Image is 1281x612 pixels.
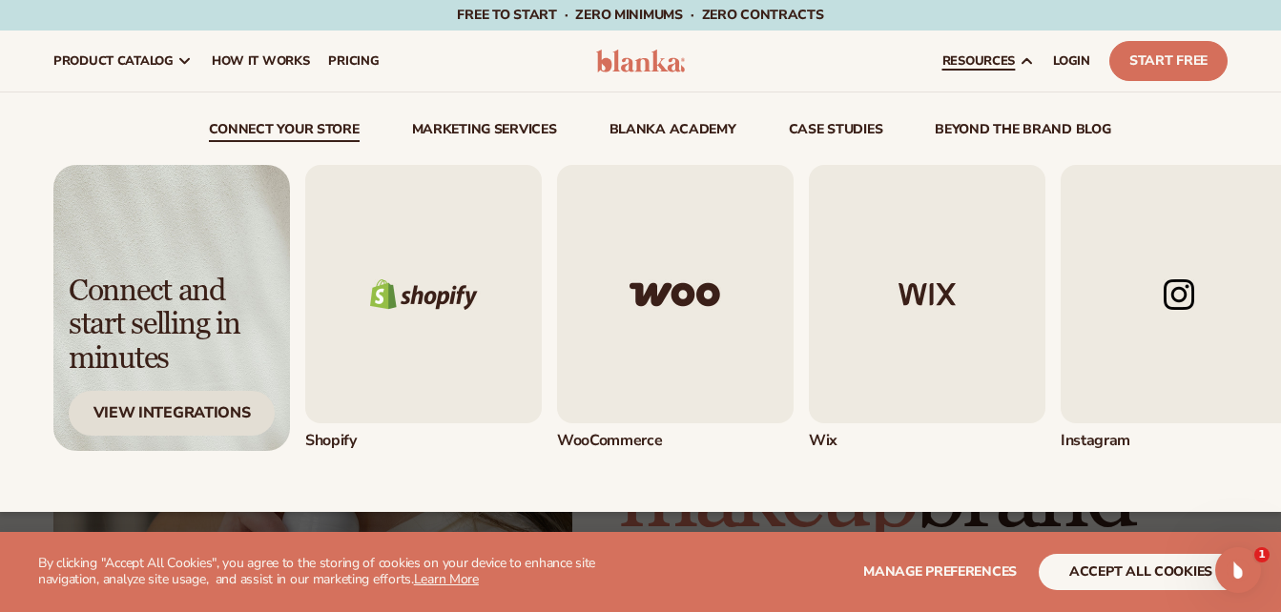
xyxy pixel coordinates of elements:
[305,165,542,423] img: Shopify logo.
[69,391,275,436] div: View Integrations
[412,123,557,142] a: Marketing services
[1254,547,1270,562] span: 1
[209,123,360,142] a: connect your store
[933,31,1043,92] a: resources
[610,123,736,142] a: Blanka Academy
[1043,31,1100,92] a: LOGIN
[319,31,388,92] a: pricing
[44,31,202,92] a: product catalog
[935,123,1110,142] a: beyond the brand blog
[328,53,379,69] span: pricing
[557,165,794,451] div: 2 / 5
[305,431,542,451] div: Shopify
[942,53,1015,69] span: resources
[809,431,1045,451] div: Wix
[53,53,174,69] span: product catalog
[1053,53,1090,69] span: LOGIN
[809,165,1045,423] img: Wix logo.
[53,165,290,451] img: Light background with shadow.
[789,123,883,142] a: case studies
[69,275,275,376] div: Connect and start selling in minutes
[809,165,1045,451] div: 3 / 5
[557,165,794,451] a: Woo commerce logo. WooCommerce
[557,165,794,423] img: Woo commerce logo.
[557,431,794,451] div: WooCommerce
[1039,554,1243,590] button: accept all cookies
[414,570,479,588] a: Learn More
[809,165,1045,451] a: Wix logo. Wix
[863,554,1017,590] button: Manage preferences
[53,165,290,451] a: Light background with shadow. Connect and start selling in minutes View Integrations
[1215,547,1261,593] iframe: Intercom live chat
[212,53,310,69] span: How It Works
[305,165,542,451] div: 1 / 5
[457,6,823,24] span: Free to start · ZERO minimums · ZERO contracts
[305,165,542,451] a: Shopify logo. Shopify
[202,31,320,92] a: How It Works
[596,50,686,72] img: logo
[863,562,1017,581] span: Manage preferences
[38,556,630,588] p: By clicking "Accept All Cookies", you agree to the storing of cookies on your device to enhance s...
[1109,41,1228,81] a: Start Free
